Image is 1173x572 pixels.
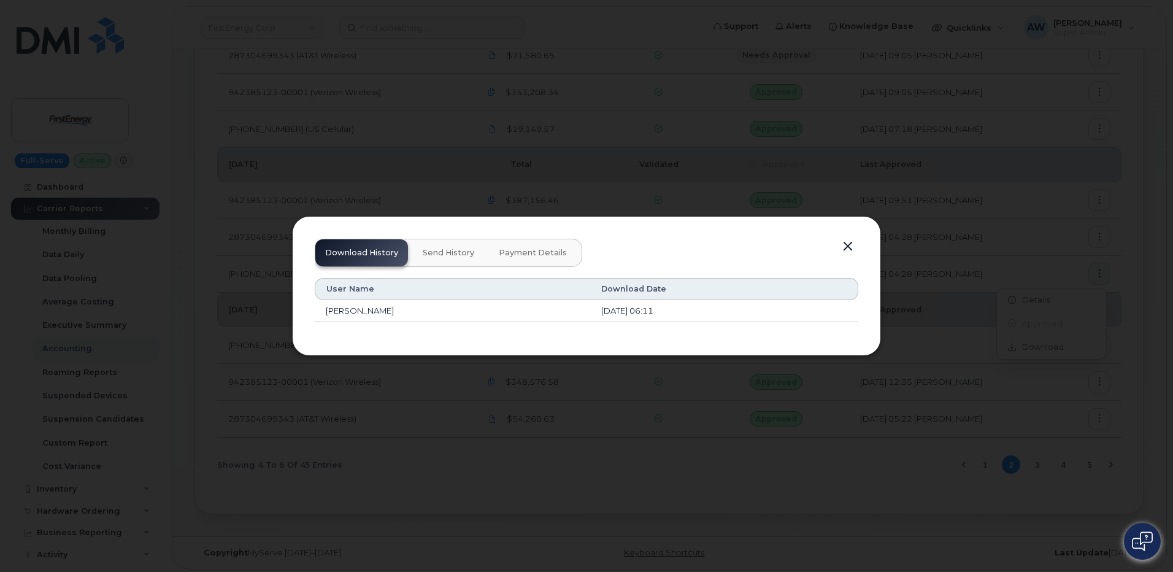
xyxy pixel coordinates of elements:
span: Payment Details [499,248,567,258]
th: Download Date [590,278,858,300]
th: User Name [315,278,590,300]
img: Open chat [1132,531,1153,551]
span: Send History [423,248,474,258]
td: [PERSON_NAME] [315,300,590,322]
td: [DATE] 06:11 [590,300,858,322]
